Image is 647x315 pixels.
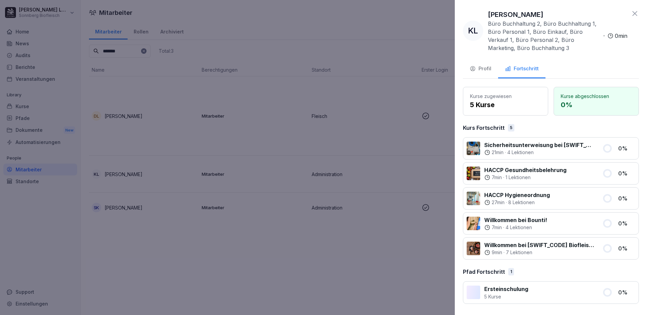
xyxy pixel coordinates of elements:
[484,149,594,156] div: ·
[618,219,635,227] p: 0 %
[506,224,532,231] p: 4 Lektionen
[463,60,498,78] button: Profil
[618,244,635,252] p: 0 %
[618,169,635,177] p: 0 %
[484,293,528,300] p: 5 Kurse
[484,174,566,181] div: ·
[484,191,550,199] p: HACCP Hygieneordnung
[492,224,502,231] p: 7 min
[470,65,491,73] div: Profil
[508,268,514,275] div: 1
[507,149,534,156] p: 4 Lektionen
[484,249,594,256] div: ·
[484,199,550,206] div: ·
[484,224,547,231] div: ·
[505,65,539,73] div: Fortschritt
[488,20,627,52] div: ·
[463,124,505,132] p: Kurs Fortschritt
[470,93,541,100] p: Kurse zugewiesen
[506,174,531,181] p: 1 Lektionen
[484,241,594,249] p: Willkommen bei [SWIFT_CODE] Biofleisch
[618,288,635,296] p: 0 %
[463,268,505,276] p: Pfad Fortschritt
[484,216,547,224] p: Willkommen bei Bounti!
[492,149,504,156] p: 21 min
[615,32,627,40] p: 0 min
[484,141,594,149] p: Sicherheitsunterweisung bei [SWIFT_CODE]
[463,21,483,41] div: KL
[508,199,535,206] p: 8 Lektionen
[488,20,601,52] p: Büro Buchhaltung 2, Büro Buchhaltung 1, Büro Personal 1, Büro Einkauf, Büro Verkauf 1, Büro Perso...
[488,9,543,20] p: [PERSON_NAME]
[561,100,632,110] p: 0 %
[484,166,566,174] p: HACCP Gesundheitsbelehrung
[508,124,514,131] div: 5
[470,100,541,110] p: 5 Kurse
[492,249,502,256] p: 9 min
[492,174,502,181] p: 7 min
[618,194,635,202] p: 0 %
[506,249,532,256] p: 7 Lektionen
[498,60,545,78] button: Fortschritt
[484,285,528,293] p: Ersteinschulung
[618,144,635,152] p: 0 %
[561,93,632,100] p: Kurse abgeschlossen
[492,199,505,206] p: 27 min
